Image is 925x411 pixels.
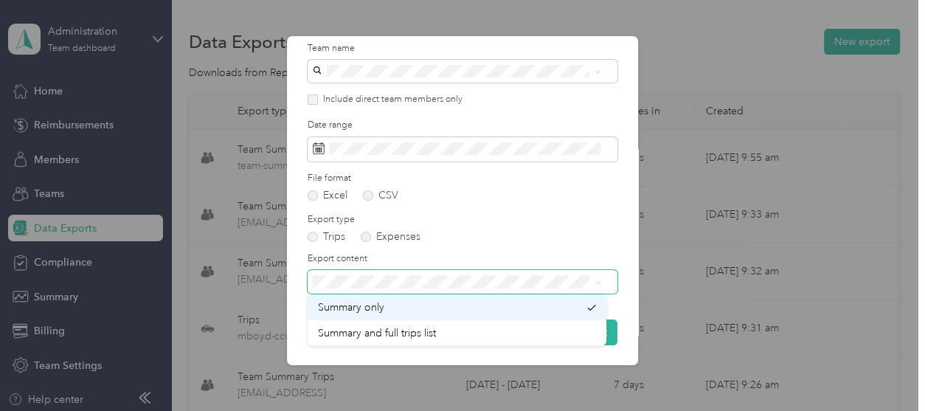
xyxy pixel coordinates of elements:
label: File format [308,172,617,185]
label: Trips [308,232,345,242]
label: Date range [308,119,617,132]
label: Export type [308,213,617,227]
label: Include direct team members only [318,93,462,106]
span: Summary and full trips list [318,327,436,339]
iframe: Everlance-gr Chat Button Frame [842,328,925,411]
label: Team name [308,42,617,55]
label: Expenses [361,232,420,242]
label: Export content [308,252,617,266]
label: Excel [308,190,347,201]
label: CSV [363,190,398,201]
span: Summary only [318,301,384,314]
